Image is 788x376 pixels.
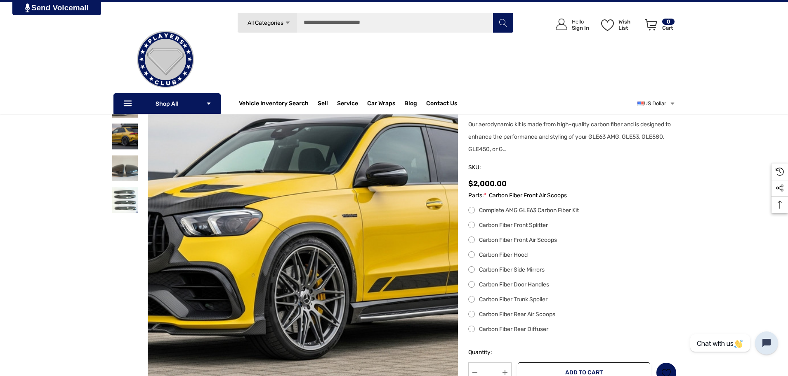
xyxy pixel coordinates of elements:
svg: Social Media [776,184,784,192]
svg: Icon Line [123,99,135,109]
label: Carbon Fiber Rear Diffuser [468,324,677,334]
a: Wish List Wish List [597,10,641,39]
img: GLE63 AMG Carbon Fiber Door Handles [112,187,138,213]
a: Sell [318,95,337,112]
a: Blog [404,100,417,109]
svg: Review Your Cart [645,19,657,31]
a: Contact Us [426,100,457,109]
label: Carbon Fiber Front Air Scoops [468,235,677,245]
span: SKU: [468,162,510,173]
svg: Icon Arrow Down [206,101,212,106]
p: Hello [572,19,589,25]
button: Search [493,12,513,33]
a: Cart with 0 items [641,10,675,43]
span: Carbon Fiber Front Air Scoops [489,191,567,201]
label: Carbon Fiber Rear Air Scoops [468,310,677,319]
span: Car Wraps [367,100,395,109]
span: All Categories [247,19,283,26]
svg: Wish List [601,19,614,31]
label: Parts: [468,191,677,201]
p: Sign In [572,25,589,31]
a: All Categories Icon Arrow Down Icon Arrow Up [237,12,297,33]
p: Shop All [113,93,221,114]
label: Carbon Fiber Trunk Spoiler [468,295,677,305]
label: Carbon Fiber Front Splitter [468,220,677,230]
p: 0 [662,19,675,25]
label: Carbon Fiber Door Handles [468,280,677,290]
img: Players Club | Cars For Sale [124,18,207,101]
svg: Icon User Account [556,19,567,30]
span: Our aerodynamic kit is made from high-quality carbon fiber and is designed to enhance the perform... [468,121,671,153]
label: Quantity: [468,348,512,357]
a: USD [637,95,675,112]
span: $2,000.00 [468,179,507,188]
a: Sign in [546,10,593,39]
svg: Top [771,201,788,209]
label: Carbon Fiber Hood [468,250,677,260]
img: PjwhLS0gR2VuZXJhdG9yOiBHcmF2aXQuaW8gLS0+PHN2ZyB4bWxucz0iaHR0cDovL3d3dy53My5vcmcvMjAwMC9zdmciIHhtb... [25,3,30,12]
svg: Icon Arrow Down [285,20,291,26]
label: Carbon Fiber Side Mirrors [468,265,677,275]
a: Service [337,100,358,109]
p: Wish List [618,19,640,31]
span: Sell [318,100,328,109]
p: Cart [662,25,675,31]
a: Car Wraps [367,95,404,112]
img: GLE63 AMG Carbon Fiber Body Kit [112,123,138,149]
svg: Recently Viewed [776,168,784,176]
img: GLE63 AMG Carbon Fiber Side Mirrors [112,155,138,181]
label: Complete AMG GLE63 Carbon Fiber Kit [468,206,677,215]
a: Vehicle Inventory Search [239,100,309,109]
